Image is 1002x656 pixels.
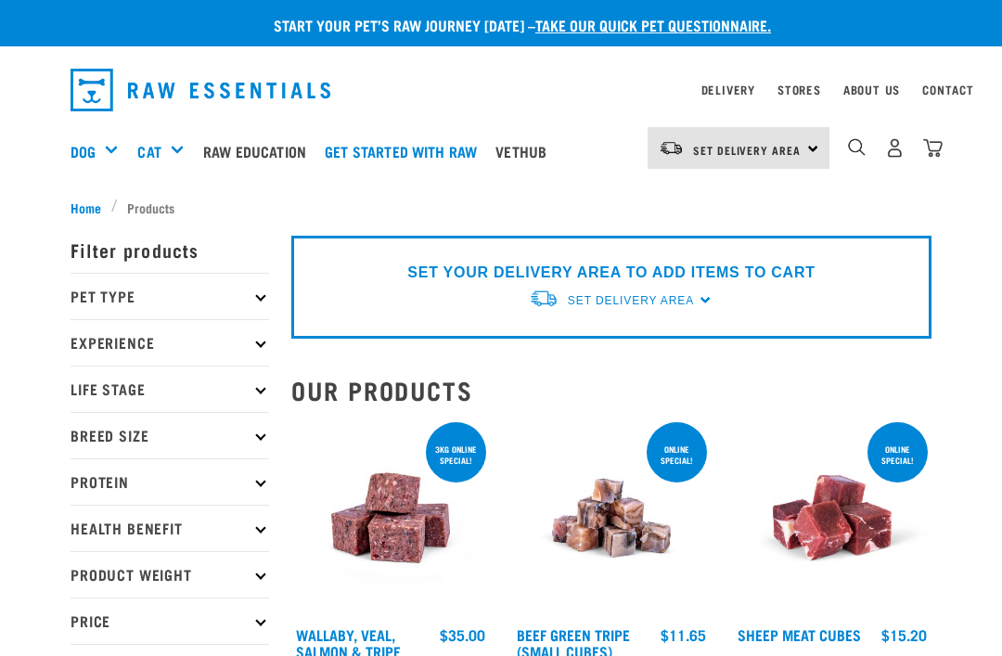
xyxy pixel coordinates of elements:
[71,458,269,505] p: Protein
[291,376,931,405] h2: Our Products
[71,366,269,412] p: Life Stage
[647,435,707,474] div: ONLINE SPECIAL!
[517,630,630,655] a: Beef Green Tripe (Small Cubes)
[512,418,711,617] img: Beef Tripe Bites 1634
[426,435,486,474] div: 3kg online special!
[71,319,269,366] p: Experience
[885,138,905,158] img: user.png
[71,273,269,319] p: Pet Type
[922,86,974,93] a: Contact
[659,140,684,157] img: van-moving.png
[535,20,771,29] a: take our quick pet questionnaire.
[199,114,320,188] a: Raw Education
[693,147,801,153] span: Set Delivery Area
[71,69,330,111] img: Raw Essentials Logo
[881,626,927,643] div: $15.20
[71,198,101,217] span: Home
[71,198,111,217] a: Home
[529,289,559,308] img: van-moving.png
[777,86,821,93] a: Stores
[71,598,269,644] p: Price
[738,630,861,638] a: Sheep Meat Cubes
[71,226,269,273] p: Filter products
[71,140,96,162] a: Dog
[71,551,269,598] p: Product Weight
[491,114,560,188] a: Vethub
[56,61,946,119] nav: dropdown navigation
[733,418,931,617] img: Sheep Meat
[71,412,269,458] p: Breed Size
[661,626,706,643] div: $11.65
[843,86,900,93] a: About Us
[568,294,694,307] span: Set Delivery Area
[848,138,866,156] img: home-icon-1@2x.png
[867,435,928,474] div: ONLINE SPECIAL!
[440,626,485,643] div: $35.00
[296,630,401,655] a: Wallaby, Veal, Salmon & Tripe
[71,505,269,551] p: Health Benefit
[701,86,755,93] a: Delivery
[291,418,490,617] img: Wallaby Veal Salmon Tripe 1642
[71,198,931,217] nav: breadcrumbs
[923,138,943,158] img: home-icon@2x.png
[320,114,491,188] a: Get started with Raw
[407,262,815,284] p: SET YOUR DELIVERY AREA TO ADD ITEMS TO CART
[137,140,161,162] a: Cat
